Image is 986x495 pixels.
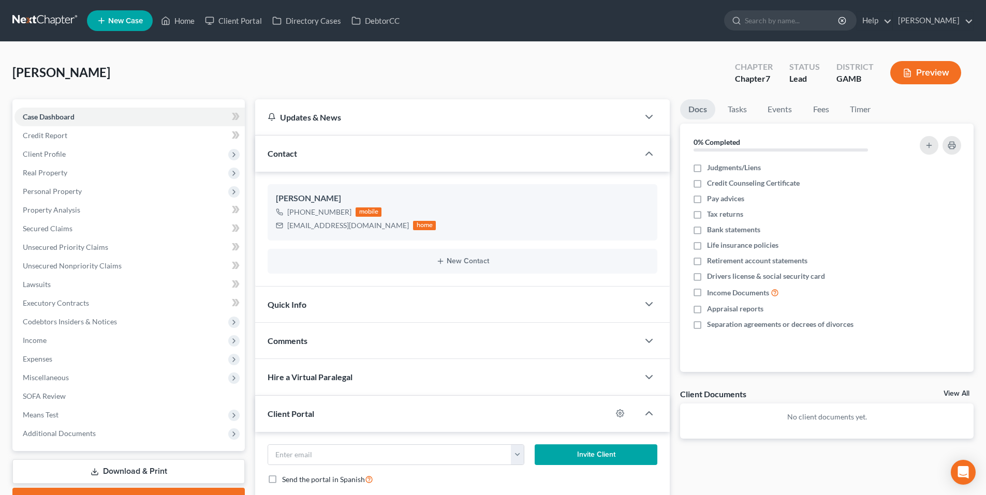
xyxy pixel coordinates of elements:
a: Fees [804,99,837,119]
div: [PHONE_NUMBER] [287,207,351,217]
div: [PERSON_NAME] [276,192,649,205]
a: Secured Claims [14,219,245,238]
span: Means Test [23,410,58,419]
span: Comments [268,336,307,346]
a: Help [857,11,892,30]
span: 7 [766,73,770,83]
span: Appraisal reports [707,304,763,314]
p: No client documents yet. [688,412,965,422]
button: Preview [890,61,961,84]
button: Invite Client [535,444,658,465]
div: District [836,61,874,73]
a: Executory Contracts [14,294,245,312]
span: [PERSON_NAME] [12,65,110,80]
span: Case Dashboard [23,112,75,121]
span: Send the portal in Spanish [282,475,365,484]
span: SOFA Review [23,392,66,400]
div: Chapter [735,61,773,73]
div: GAMB [836,73,874,85]
div: Open Intercom Messenger [951,460,976,485]
div: Client Documents [680,388,746,399]
span: Credit Report [23,131,67,140]
div: mobile [356,207,381,217]
button: New Contact [276,257,649,265]
span: Unsecured Priority Claims [23,243,108,251]
span: Codebtors Insiders & Notices [23,317,117,326]
span: Tax returns [707,209,743,219]
span: Executory Contracts [23,298,89,307]
strong: 0% Completed [694,138,740,146]
a: Lawsuits [14,275,245,294]
span: Miscellaneous [23,373,69,382]
div: [EMAIL_ADDRESS][DOMAIN_NAME] [287,220,409,231]
span: Separation agreements or decrees of divorces [707,319,853,329]
span: Income [23,336,47,344]
a: Home [156,11,200,30]
a: Directory Cases [267,11,346,30]
a: Unsecured Nonpriority Claims [14,257,245,275]
div: Updates & News [268,112,626,123]
div: home [413,221,436,230]
a: DebtorCC [346,11,405,30]
span: Hire a Virtual Paralegal [268,372,352,382]
span: Bank statements [707,224,760,235]
a: Timer [842,99,879,119]
span: Contact [268,148,297,158]
a: [PERSON_NAME] [893,11,973,30]
span: Lawsuits [23,280,51,289]
span: Retirement account statements [707,256,807,266]
span: Income Documents [707,288,769,298]
span: Credit Counseling Certificate [707,178,800,188]
span: Unsecured Nonpriority Claims [23,261,122,270]
a: Property Analysis [14,201,245,219]
a: View All [944,390,969,397]
a: Events [759,99,800,119]
span: Property Analysis [23,205,80,214]
a: Tasks [719,99,755,119]
a: Credit Report [14,126,245,145]
a: Docs [680,99,715,119]
input: Search by name... [745,11,840,30]
span: Client Portal [268,409,314,418]
span: Personal Property [23,187,82,196]
span: Pay advices [707,193,744,204]
div: Status [789,61,820,73]
span: Client Profile [23,149,66,158]
a: Unsecured Priority Claims [14,238,245,257]
a: Case Dashboard [14,108,245,126]
span: Quick Info [268,299,306,309]
a: Client Portal [200,11,267,30]
a: Download & Print [12,459,245,484]
span: Life insurance policies [707,240,778,250]
span: Secured Claims [23,224,72,233]
span: Additional Documents [23,429,96,438]
span: Drivers license & social security card [707,271,825,281]
input: Enter email [268,445,511,464]
span: Judgments/Liens [707,162,761,173]
span: Expenses [23,354,52,363]
span: Real Property [23,168,67,177]
a: SOFA Review [14,387,245,406]
div: Chapter [735,73,773,85]
div: Lead [789,73,820,85]
span: New Case [108,17,143,25]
